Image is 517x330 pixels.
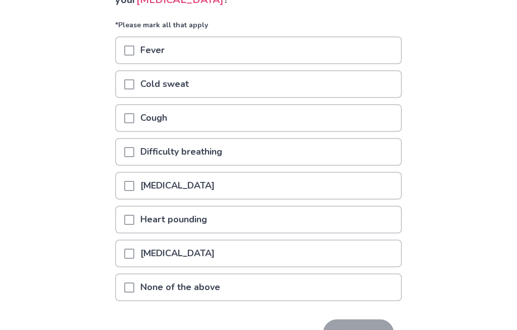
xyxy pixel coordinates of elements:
[134,241,221,266] p: [MEDICAL_DATA]
[115,20,402,36] p: *Please mark all that apply
[134,105,173,131] p: Cough
[134,139,228,165] p: Difficulty breathing
[134,173,221,199] p: [MEDICAL_DATA]
[134,274,226,300] p: None of the above
[134,207,213,232] p: Heart pounding
[134,71,195,97] p: Cold sweat
[134,37,171,63] p: Fever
